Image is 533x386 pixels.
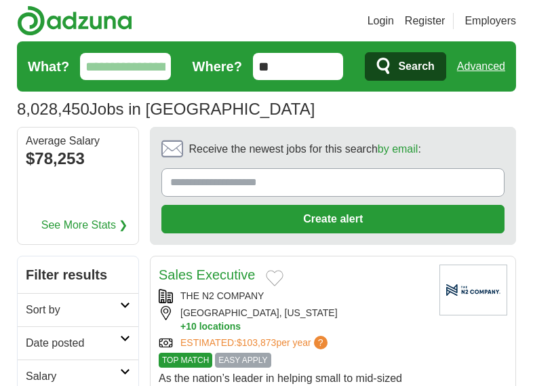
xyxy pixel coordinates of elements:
[28,56,69,77] label: What?
[159,306,429,333] div: [GEOGRAPHIC_DATA], [US_STATE]
[26,368,120,385] h2: Salary
[18,256,138,293] h2: Filter results
[266,270,283,286] button: Add to favorite jobs
[180,320,429,333] button: +10 locations
[159,267,255,282] a: Sales Executive
[189,141,420,157] span: Receive the newest jobs for this search :
[159,353,212,368] span: TOP MATCH
[365,52,446,81] button: Search
[439,265,507,315] img: Company logo
[41,217,128,233] a: See More Stats ❯
[26,147,130,171] div: $78,253
[26,136,130,147] div: Average Salary
[26,302,120,318] h2: Sort by
[398,53,434,80] span: Search
[314,336,328,349] span: ?
[465,13,516,29] a: Employers
[368,13,394,29] a: Login
[26,335,120,351] h2: Date posted
[457,53,505,80] a: Advanced
[405,13,446,29] a: Register
[159,289,429,303] div: THE N2 COMPANY
[17,97,90,121] span: 8,028,450
[17,5,132,36] img: Adzuna logo
[18,293,138,326] a: Sort by
[215,353,271,368] span: EASY APPLY
[18,326,138,360] a: Date posted
[180,336,330,350] a: ESTIMATED:$103,873per year?
[237,337,276,348] span: $103,873
[378,143,418,155] a: by email
[161,205,505,233] button: Create alert
[17,100,315,118] h1: Jobs in [GEOGRAPHIC_DATA]
[180,320,186,333] span: +
[193,56,242,77] label: Where?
